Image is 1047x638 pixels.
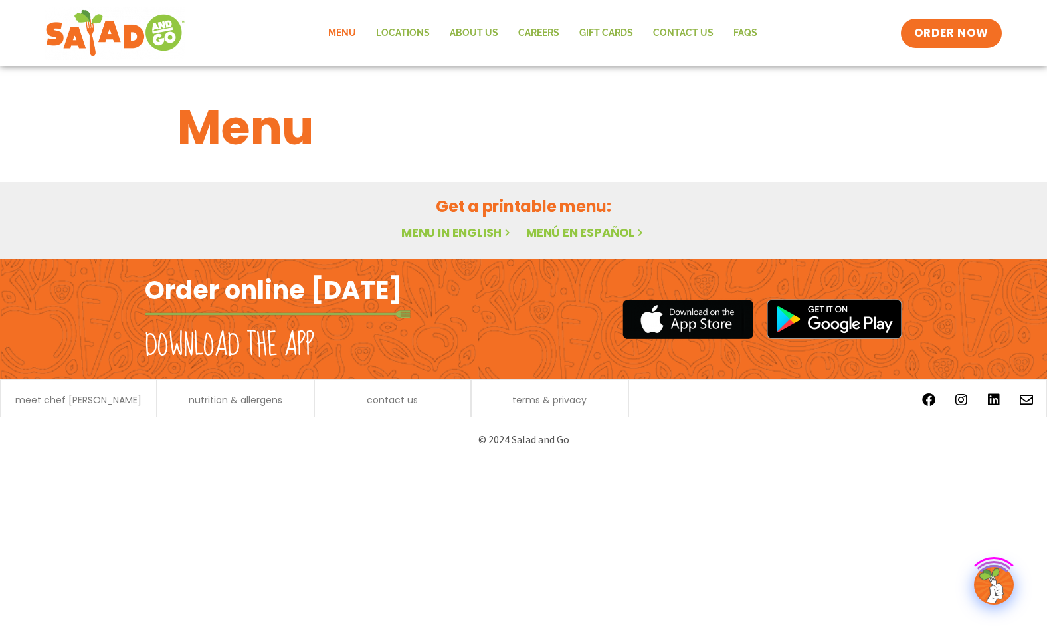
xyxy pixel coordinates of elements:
a: GIFT CARDS [569,18,643,49]
h2: Download the app [145,327,314,364]
a: terms & privacy [512,395,587,405]
a: nutrition & allergens [189,395,282,405]
img: google_play [767,299,902,339]
h2: Order online [DATE] [145,274,402,306]
a: meet chef [PERSON_NAME] [15,395,142,405]
a: Locations [366,18,440,49]
a: ORDER NOW [901,19,1002,48]
a: Menu in English [401,224,513,241]
span: ORDER NOW [914,25,989,41]
a: Contact Us [643,18,723,49]
nav: Menu [318,18,767,49]
a: About Us [440,18,508,49]
a: FAQs [723,18,767,49]
a: contact us [367,395,418,405]
img: fork [145,310,411,318]
img: new-SAG-logo-768×292 [45,7,185,60]
a: Menu [318,18,366,49]
h1: Menu [177,92,870,163]
h2: Get a printable menu: [177,195,870,218]
img: appstore [622,298,753,341]
p: © 2024 Salad and Go [151,431,896,449]
a: Careers [508,18,569,49]
a: Menú en español [526,224,646,241]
